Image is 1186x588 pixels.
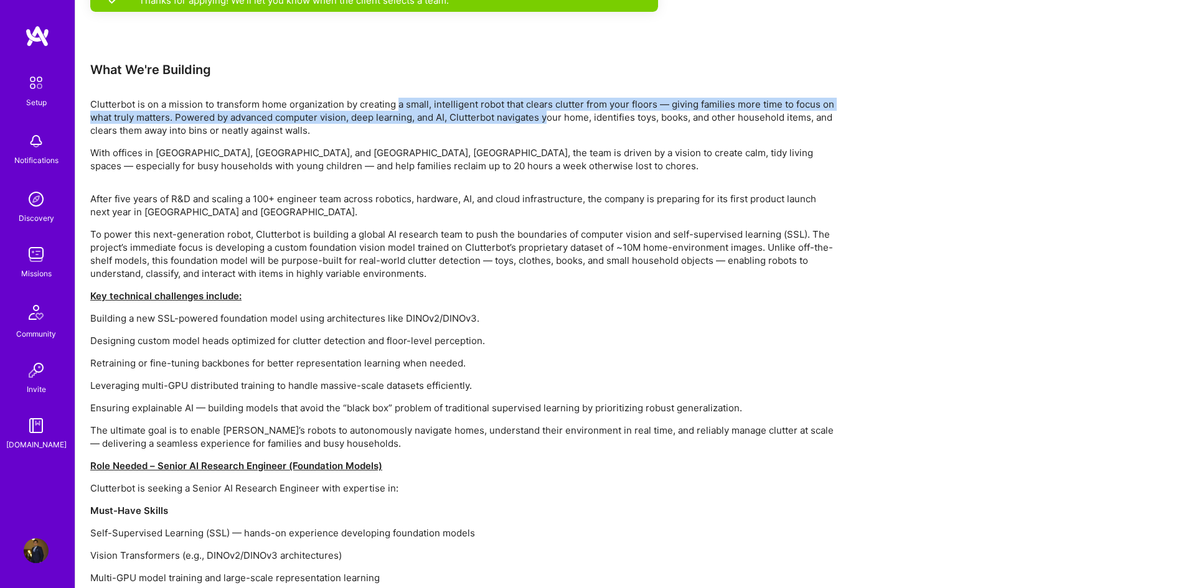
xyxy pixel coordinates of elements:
div: Notifications [14,154,59,167]
img: bell [24,129,49,154]
p: Clutterbot is seeking a Senior AI Research Engineer with expertise in: [90,482,837,495]
strong: Must-Have Skills [90,505,168,516]
div: Setup [26,96,47,109]
div: [DOMAIN_NAME] [6,438,67,451]
img: guide book [24,413,49,438]
div: Invite [27,383,46,396]
p: Building a new SSL-powered foundation model using architectures like DINOv2/DINOv3. [90,312,837,325]
img: setup [23,70,49,96]
div: Community [16,327,56,340]
img: teamwork [24,242,49,267]
img: Community [21,297,51,327]
p: The ultimate goal is to enable [PERSON_NAME]’s robots to autonomously navigate homes, understand ... [90,424,837,450]
p: Leveraging multi-GPU distributed training to handle massive-scale datasets efficiently. [90,379,837,392]
u: Role Needed – Senior AI Research Engineer (Foundation Models) [90,460,382,472]
img: Invite [24,358,49,383]
p: After five years of R&D and scaling a 100+ engineer team across robotics, hardware, AI, and cloud... [90,192,837,218]
u: Key technical challenges include: [90,290,242,302]
a: User Avatar [21,538,52,563]
p: With offices in [GEOGRAPHIC_DATA], [GEOGRAPHIC_DATA], and [GEOGRAPHIC_DATA], [GEOGRAPHIC_DATA], t... [90,146,837,172]
p: Multi-GPU model training and large-scale representation learning [90,571,837,584]
div: What We're Building [90,62,837,78]
p: Retraining or fine-tuning backbones for better representation learning when needed. [90,357,837,370]
p: Clutterbot is on a mission to transform home organization by creating a small, intelligent robot ... [90,98,837,137]
img: User Avatar [24,538,49,563]
div: Discovery [19,212,54,225]
img: discovery [24,187,49,212]
p: To power this next-generation robot, Clutterbot is building a global AI research team to push the... [90,228,837,280]
p: Ensuring explainable AI — building models that avoid the “black box” problem of traditional super... [90,401,837,414]
img: logo [25,25,50,47]
p: Vision Transformers (e.g., DINOv2/DINOv3 architectures) [90,549,837,562]
p: Designing custom model heads optimized for clutter detection and floor-level perception. [90,334,837,347]
div: Missions [21,267,52,280]
p: Self-Supervised Learning (SSL) — hands-on experience developing foundation models [90,526,837,539]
